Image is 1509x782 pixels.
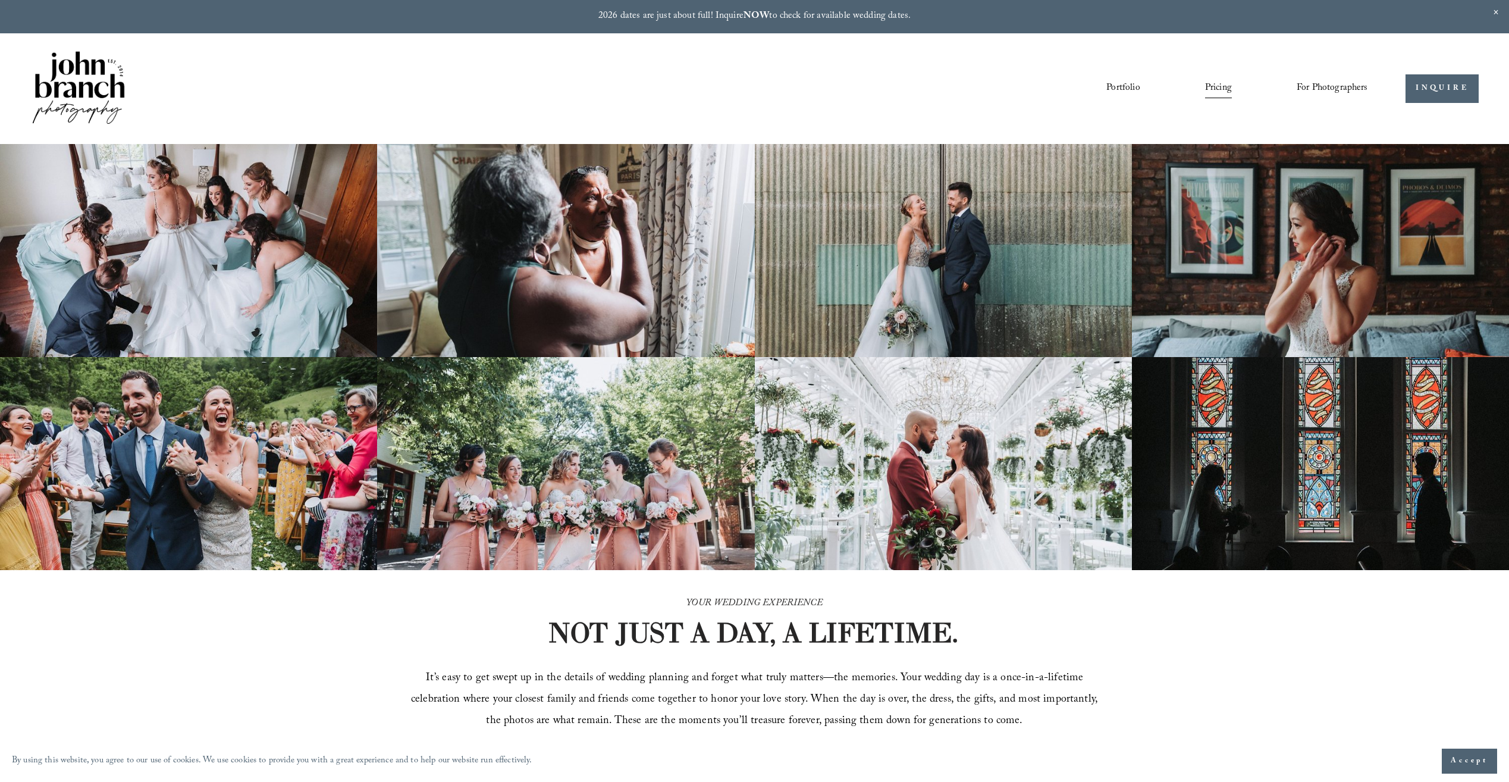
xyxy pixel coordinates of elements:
a: Pricing [1205,79,1232,99]
img: Silhouettes of a bride and groom facing each other in a church, with colorful stained glass windo... [1132,357,1509,570]
a: INQUIRE [1406,74,1479,104]
em: YOUR WEDDING EXPERIENCE [686,596,823,612]
button: Accept [1442,749,1497,774]
img: Bride adjusting earring in front of framed posters on a brick wall. [1132,144,1509,357]
a: folder dropdown [1297,79,1368,99]
span: It’s easy to get swept up in the details of wedding planning and forget what truly matters—the me... [411,670,1101,731]
img: A bride and four bridesmaids in pink dresses, holding bouquets with pink and white flowers, smili... [377,357,754,570]
a: Portfolio [1106,79,1140,99]
span: Accept [1451,755,1488,767]
strong: NOT JUST A DAY, A LIFETIME. [548,615,958,650]
img: Woman applying makeup to another woman near a window with floral curtains and autumn flowers. [377,144,754,357]
img: Bride and groom standing in an elegant greenhouse with chandeliers and lush greenery. [755,357,1132,570]
p: By using this website, you agree to our use of cookies. We use cookies to provide you with a grea... [12,753,532,770]
img: A bride and groom standing together, laughing, with the bride holding a bouquet in front of a cor... [755,144,1132,357]
img: John Branch IV Photography [30,49,127,129]
span: For Photographers [1297,79,1368,98]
